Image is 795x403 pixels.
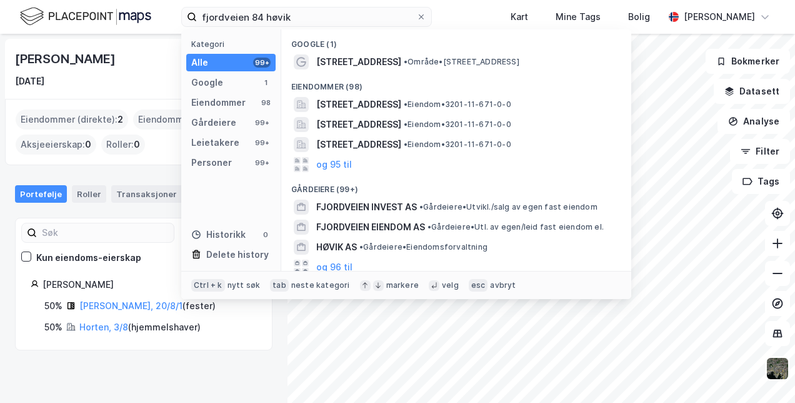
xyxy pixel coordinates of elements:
div: neste kategori [291,280,350,290]
span: Eiendom • 3201-11-671-0-0 [404,140,511,150]
span: [STREET_ADDRESS] [316,54,401,69]
div: 50% [44,320,62,335]
div: Transaksjoner [111,185,197,203]
div: Historikk [191,227,246,242]
button: og 96 til [316,260,352,275]
div: Aksjeeierskap : [16,135,96,155]
div: 98 [261,98,271,108]
div: [PERSON_NAME] [15,49,117,69]
div: esc [469,279,488,292]
span: • [419,202,423,212]
div: Kart [511,9,528,24]
div: Eiendommer [191,95,246,110]
span: Eiendom • 3201-11-671-0-0 [404,120,511,130]
div: [PERSON_NAME] [42,277,257,292]
span: FJORDVEIEN EIENDOM AS [316,220,425,235]
div: Google [191,75,223,90]
div: Kun eiendoms-eierskap [36,250,141,265]
span: • [404,57,407,66]
div: Leietakere [191,135,239,150]
div: Alle [191,55,208,70]
div: Ctrl + k [191,279,225,292]
button: og 95 til [316,157,352,172]
div: Roller [72,185,106,203]
button: Tags [732,169,790,194]
div: Roller : [101,135,145,155]
div: Delete history [206,247,269,262]
div: 99+ [253,118,271,128]
span: Område • [STREET_ADDRESS] [404,57,519,67]
span: FJORDVEIEN INVEST AS [316,200,417,215]
button: Analyse [717,109,790,134]
div: Eiendommer (98) [281,72,631,94]
span: Eiendom • 3201-11-671-0-0 [404,99,511,110]
a: [PERSON_NAME], 20/8/1 [79,300,182,311]
div: [DATE] [15,74,44,89]
div: Kategori [191,39,276,49]
span: Gårdeiere • Eiendomsforvaltning [359,242,487,252]
img: logo.f888ab2527a4732fd821a326f86c7f29.svg [20,6,151,28]
div: markere [386,280,419,290]
span: • [359,242,363,252]
div: Gårdeiere [191,115,236,130]
div: Personer [191,155,232,170]
span: [STREET_ADDRESS] [316,137,401,152]
span: • [404,140,407,149]
div: [PERSON_NAME] [684,9,755,24]
a: Horten, 3/8 [79,322,128,332]
button: Bokmerker [706,49,790,74]
span: 0 [134,137,140,152]
div: Eiendommer (Indirekte) : [133,110,254,130]
span: • [404,120,407,129]
div: Gårdeiere (99+) [281,175,631,197]
div: ( fester ) [79,298,216,314]
span: 2 [117,112,123,127]
div: 50% [44,298,62,314]
span: Gårdeiere • Utl. av egen/leid fast eiendom el. [427,222,604,232]
div: 0 [261,230,271,240]
div: 99+ [253,138,271,148]
iframe: Chat Widget [732,343,795,403]
span: • [404,99,407,109]
span: [STREET_ADDRESS] [316,97,401,112]
div: velg [442,280,459,290]
div: avbryt [490,280,516,290]
span: • [427,222,431,232]
div: 99+ [253,58,271,68]
span: HØVIK AS [316,240,357,255]
div: Bolig [628,9,650,24]
div: ( hjemmelshaver ) [79,320,201,335]
div: 1 [261,78,271,88]
input: Søk [37,223,174,242]
div: Eiendommer (direkte) : [16,110,128,130]
button: Filter [730,139,790,164]
div: Mine Tags [556,9,601,24]
div: 99+ [253,158,271,168]
div: Portefølje [15,185,67,203]
div: Kontrollprogram for chat [732,343,795,403]
span: 0 [85,137,91,152]
div: 2 [179,188,192,200]
div: nytt søk [227,280,261,290]
span: Gårdeiere • Utvikl./salg av egen fast eiendom [419,202,597,212]
span: [STREET_ADDRESS] [316,117,401,132]
button: Datasett [714,79,790,104]
div: tab [270,279,289,292]
div: Google (1) [281,29,631,52]
input: Søk på adresse, matrikkel, gårdeiere, leietakere eller personer [197,8,416,26]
